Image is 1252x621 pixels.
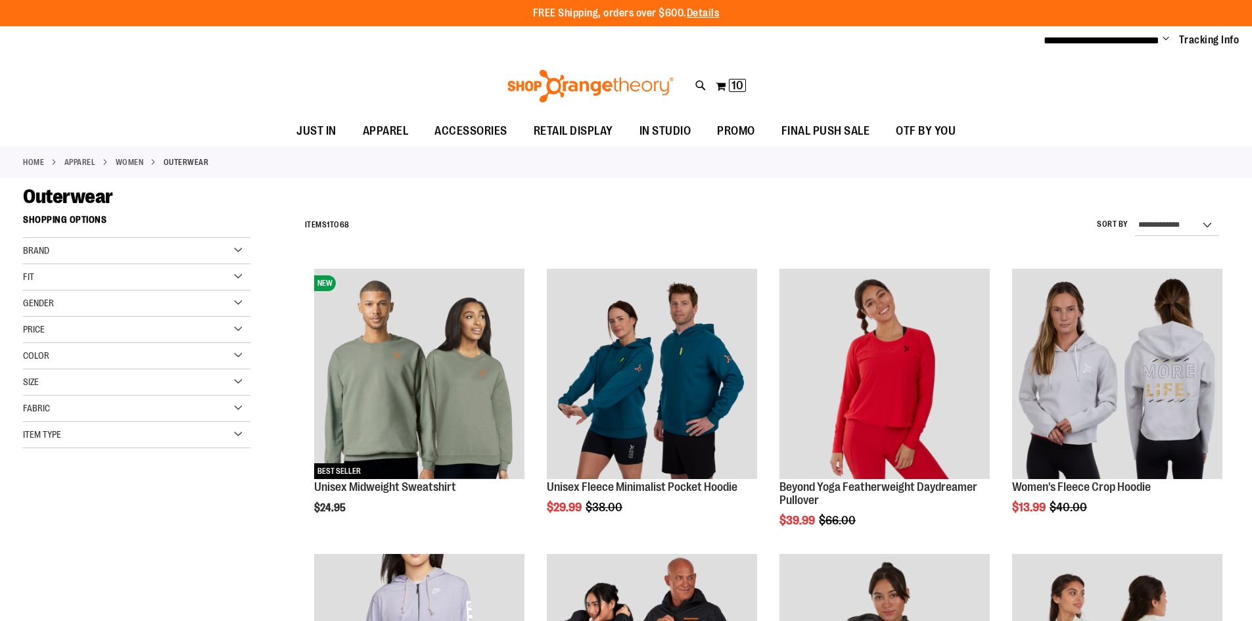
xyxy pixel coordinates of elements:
[521,116,626,147] a: RETAIL DISPLAY
[314,480,456,494] a: Unisex Midweight Sweatshirt
[327,220,330,229] span: 1
[883,116,969,147] a: OTF BY YOU
[350,116,422,146] a: APPAREL
[308,262,531,547] div: product
[164,156,209,168] strong: Outerwear
[314,275,336,291] span: NEW
[283,116,350,147] a: JUST IN
[23,298,54,308] span: Gender
[540,262,764,547] div: product
[23,324,45,334] span: Price
[547,480,737,494] a: Unisex Fleece Minimalist Pocket Hoodie
[64,156,96,168] a: APPAREL
[23,377,39,387] span: Size
[704,116,768,147] a: PROMO
[586,501,624,514] span: $38.00
[1163,34,1169,47] button: Account menu
[1006,262,1229,547] div: product
[314,463,364,479] span: BEST SELLER
[23,185,113,208] span: Outerwear
[23,245,49,256] span: Brand
[340,220,350,229] span: 68
[1097,219,1128,230] label: Sort By
[314,269,524,481] a: Unisex Midweight SweatshirtNEWBEST SELLER
[296,116,336,146] span: JUST IN
[305,215,350,235] h2: Items to
[23,271,34,282] span: Fit
[533,6,720,21] p: FREE Shipping, orders over $600.
[687,7,720,19] a: Details
[781,116,870,146] span: FINAL PUSH SALE
[639,116,691,146] span: IN STUDIO
[505,70,676,103] img: Shop Orangetheory
[23,403,50,413] span: Fabric
[779,269,990,481] a: Product image for Beyond Yoga Featherweight Daydreamer Pullover
[1179,33,1240,47] a: Tracking Info
[626,116,705,147] a: IN STUDIO
[768,116,883,147] a: FINAL PUSH SALE
[547,269,757,481] a: Unisex Fleece Minimalist Pocket Hoodie
[1012,269,1222,479] img: Product image for Womens Fleece Crop Hoodie
[23,429,61,440] span: Item Type
[779,480,977,507] a: Beyond Yoga Featherweight Daydreamer Pullover
[314,269,524,479] img: Unisex Midweight Sweatshirt
[534,116,613,146] span: RETAIL DISPLAY
[717,116,755,146] span: PROMO
[547,269,757,479] img: Unisex Fleece Minimalist Pocket Hoodie
[23,156,44,168] a: Home
[896,116,956,146] span: OTF BY YOU
[23,208,250,238] strong: Shopping Options
[731,79,743,92] span: 10
[547,501,584,514] span: $29.99
[779,269,990,479] img: Product image for Beyond Yoga Featherweight Daydreamer Pullover
[773,262,996,560] div: product
[779,514,817,527] span: $39.99
[819,514,858,527] span: $66.00
[1012,480,1151,494] a: Women's Fleece Crop Hoodie
[1012,501,1048,514] span: $13.99
[421,116,521,147] a: ACCESSORIES
[116,156,144,168] a: WOMEN
[434,116,507,146] span: ACCESSORIES
[314,502,348,514] span: $24.95
[363,116,409,146] span: APPAREL
[23,350,49,361] span: Color
[1012,269,1222,481] a: Product image for Womens Fleece Crop Hoodie
[1050,501,1089,514] span: $40.00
